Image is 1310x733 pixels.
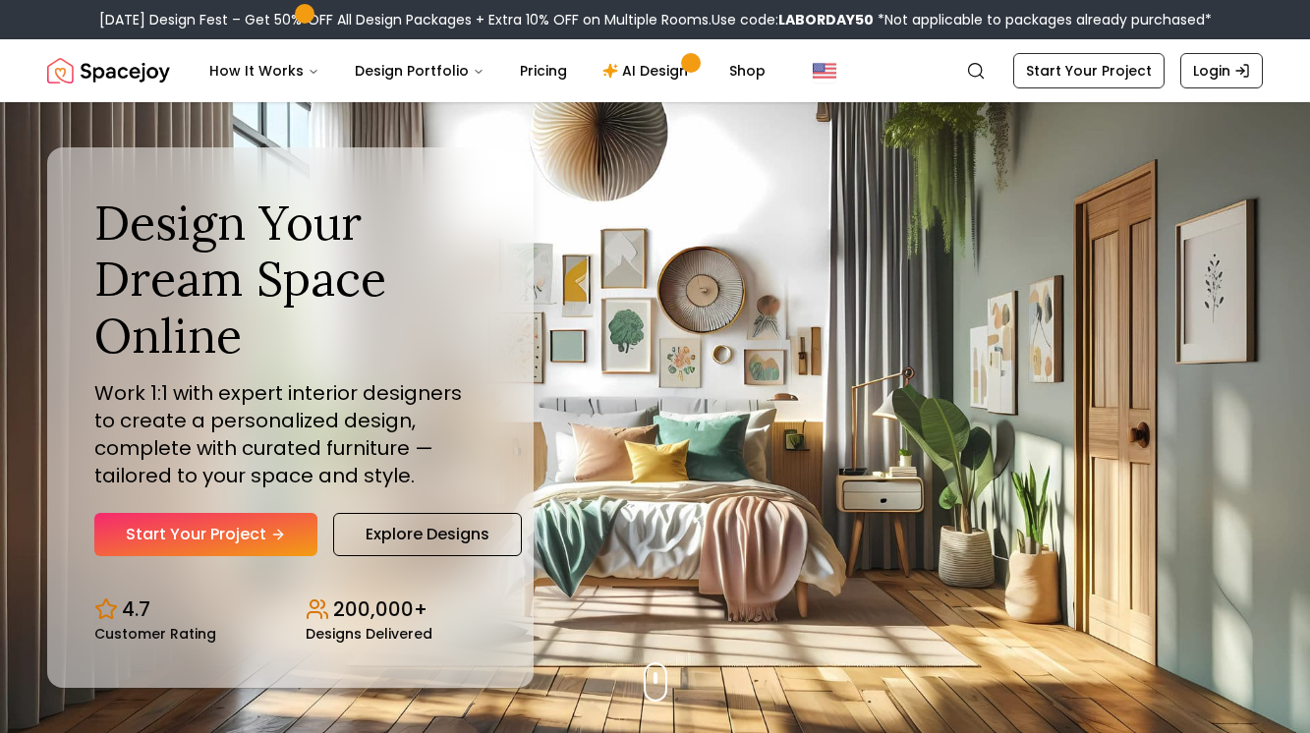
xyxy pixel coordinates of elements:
a: Explore Designs [333,513,522,556]
a: Shop [713,51,781,90]
a: Pricing [504,51,583,90]
span: Use code: [712,10,874,29]
p: Work 1:1 with expert interior designers to create a personalized design, complete with curated fu... [94,379,486,489]
nav: Global [47,39,1263,102]
b: LABORDAY50 [778,10,874,29]
img: Spacejoy Logo [47,51,170,90]
nav: Main [194,51,781,90]
img: United States [813,59,836,83]
div: [DATE] Design Fest – Get 50% OFF All Design Packages + Extra 10% OFF on Multiple Rooms. [99,10,1212,29]
small: Customer Rating [94,627,216,641]
h1: Design Your Dream Space Online [94,195,486,365]
a: AI Design [587,51,710,90]
a: Login [1180,53,1263,88]
button: Design Portfolio [339,51,500,90]
div: Design stats [94,580,486,641]
p: 4.7 [122,595,150,623]
a: Start Your Project [1013,53,1165,88]
span: *Not applicable to packages already purchased* [874,10,1212,29]
button: How It Works [194,51,335,90]
a: Spacejoy [47,51,170,90]
p: 200,000+ [333,595,427,623]
a: Start Your Project [94,513,317,556]
small: Designs Delivered [306,627,432,641]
